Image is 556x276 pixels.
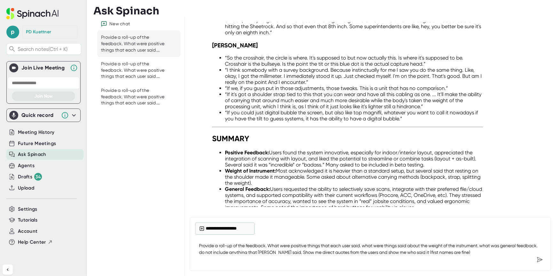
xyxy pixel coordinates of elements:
[18,140,56,147] button: Future Meetings
[3,264,13,275] button: Collapse sidebar
[212,42,483,49] h3: [PERSON_NAME]
[109,21,130,27] div: New chat
[9,61,78,74] div: Join Live MeetingJoin Live Meeting
[21,112,58,118] div: Quick record
[21,65,67,71] div: Join Live Meeting
[225,168,483,186] li: Most acknowledged it is heavier than a standard setup, but several said that resting on the shoul...
[6,26,19,38] span: p
[34,93,53,99] span: Join Now
[18,184,34,192] button: Upload
[225,150,269,156] strong: Positive Feedback:
[212,134,483,143] h2: SUMMARY
[225,168,276,174] strong: Weight of Instrument:
[34,173,42,181] div: 34
[534,254,545,265] div: Send message
[18,216,37,224] button: Tutorials
[225,67,483,85] li: “I think somebody with a survey background. Because instinctually for me I saw you do the same th...
[11,65,17,71] img: Join Live Meeting
[18,173,42,181] div: Drafts
[18,228,37,235] button: Account
[18,239,53,246] button: Help Center
[18,46,79,52] span: Search notes (Ctrl + K)
[93,5,159,17] h3: Ask Spinach
[225,110,483,122] li: “If you could just digital bubble the screen, but also like top magnifil, whatever you want to ca...
[12,92,75,101] button: Join Now
[225,186,483,210] li: Users requested the ability to selectively save scans, integrate with their preferred file/cloud ...
[18,206,37,213] button: Settings
[225,55,483,67] li: “So the crosshair, the circle is where. It's supposed to but now actually this. Is where it's sup...
[225,186,270,192] strong: General Feedback:
[9,109,78,122] div: Quick record
[26,29,51,35] div: PD Kuettner
[18,173,42,181] button: Drafts 34
[225,85,483,91] li: “If we, if you guys put in those adjustments, those tweaks. This is a unit that has no comparison.”
[101,34,167,53] div: Provide a roll-up of the feedback. What were positive things that each user said. what were thing...
[101,61,167,80] div: Provide a roll-up of the feedback. What were positive things that each user said. what were thing...
[18,129,54,136] button: Meeting History
[101,87,167,106] div: Provide a roll-up of the feedback. What were positive things that each user said. what were thing...
[225,91,483,110] li: “If it's got a shoulder strap tied to this that you can wear and have all this cabling as one. .....
[18,162,35,169] button: Agents
[225,11,483,36] li: “Because what accuracy are you looking? Eighth inch. Yeah. Especially. And here's why. Right. For...
[18,239,46,246] span: Help Center
[225,150,483,168] li: Users found the system innovative, especially for indoor/interior layout, appreciated the integra...
[18,151,46,158] button: Ask Spinach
